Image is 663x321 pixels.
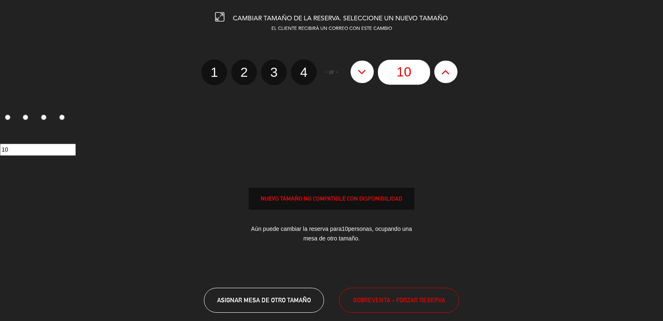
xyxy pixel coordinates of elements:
[5,115,10,120] input: 1
[341,225,348,232] span: 10
[231,59,257,85] label: 2
[249,218,414,250] div: Aún puede cambiar la reserva para personas, ocupando una mesa de otro tamaño.
[36,111,55,125] label: 3
[41,115,46,120] input: 3
[325,67,338,77] span: - or -
[261,59,287,85] label: 3
[249,194,414,203] div: NUEVO TAMAÑO NO COMPATIBLE CON DISPONIBILIDAD
[201,59,227,85] label: 1
[18,111,36,125] label: 2
[54,111,73,125] label: 4
[271,27,392,31] span: EL CLIENTE RECIBIRÁ UN CORREO CON ESTE CAMBIO
[204,288,324,313] button: ASIGNAR MESA DE OTRO TAMAÑO
[291,59,317,85] label: 4
[217,296,311,304] span: ASIGNAR MESA DE OTRO TAMAÑO
[23,115,28,120] input: 2
[353,295,445,305] span: SOBREVENTA - FORZAR RESERVA
[233,15,448,22] span: CAMBIAR TAMAÑO DE LA RESERVA. SELECCIONE UN NUEVO TAMAÑO
[339,288,459,313] button: SOBREVENTA - FORZAR RESERVA
[59,115,65,120] input: 4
